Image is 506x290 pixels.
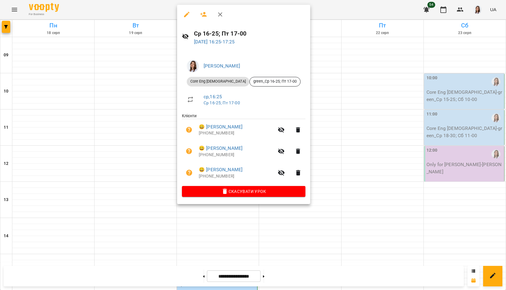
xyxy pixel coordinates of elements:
div: green_Ср 16-25; Пт 17-00 [249,77,301,87]
button: Візит ще не сплачено. Додати оплату? [182,123,196,137]
span: Скасувати Урок [187,188,301,195]
button: Візит ще не сплачено. Додати оплату? [182,165,196,180]
a: [DATE] 16:25-17:25 [194,39,235,45]
span: green_Ср 16-25; Пт 17-00 [250,79,300,84]
img: 254062d7435ce010e47df81fbdad6a99.jpg [187,60,199,72]
a: 😀 [PERSON_NAME] [199,123,242,131]
a: 😀 [PERSON_NAME] [199,166,242,173]
p: [PHONE_NUMBER] [199,130,274,136]
p: [PHONE_NUMBER] [199,152,274,158]
button: Візит ще не сплачено. Додати оплату? [182,144,196,159]
a: [PERSON_NAME] [204,63,240,69]
span: Core Eng [DEMOGRAPHIC_DATA] [187,79,249,84]
a: ср , 16:25 [204,94,222,99]
h6: Ср 16-25; Пт 17-00 [194,29,305,38]
p: [PHONE_NUMBER] [199,173,274,179]
a: 😀 [PERSON_NAME] [199,145,242,152]
ul: Клієнти [182,113,305,186]
a: Ср 16-25; Пт 17-00 [204,100,240,105]
button: Скасувати Урок [182,186,305,197]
